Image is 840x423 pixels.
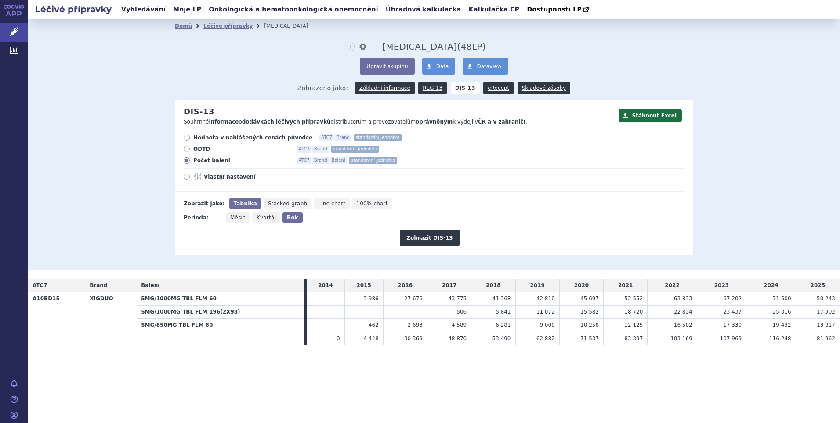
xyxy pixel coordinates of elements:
[466,4,522,15] a: Kalkulačka CP
[297,82,348,94] span: Zobrazeno jako:
[354,134,402,141] span: standardní jednotka
[297,157,311,164] span: ATC7
[344,279,383,292] td: 2015
[264,19,319,33] li: Dapagliflozin/Metformin
[338,322,340,328] span: -
[360,58,414,75] button: Upravit skupinu
[28,292,85,332] th: A10BD15
[478,119,525,125] strong: ČR a v zahraničí
[335,134,351,141] span: Brand
[496,322,511,328] span: 6 281
[400,230,459,246] button: Zobrazit DIS-13
[209,119,239,125] strong: informace
[580,309,599,315] span: 15 582
[242,119,331,125] strong: dodávkách léčivých přípravků
[452,322,467,328] span: 4 589
[233,201,257,207] span: Tabulka
[203,23,253,29] a: Léčivé přípravky
[137,318,304,332] th: 5MG/850MG TBL FLM 60
[230,215,246,221] span: Měsíc
[624,335,643,342] span: 83 397
[773,322,791,328] span: 19 432
[515,279,559,292] td: 2019
[349,157,397,164] span: standardní jednotka
[422,58,456,75] a: Data
[456,309,467,315] span: 506
[268,201,307,207] span: Stacked graph
[416,119,453,125] strong: oprávněným
[624,309,643,315] span: 18 720
[536,335,555,342] span: 62 882
[356,201,387,207] span: 100% chart
[436,63,449,69] span: Data
[330,157,347,164] span: Balení
[477,63,501,69] span: Dataview
[307,279,344,292] td: 2014
[720,335,742,342] span: 107 969
[382,41,457,52] span: Dapagliflozin/Metformin
[536,309,555,315] span: 11 072
[723,309,742,315] span: 23 437
[319,134,334,141] span: ATC7
[355,82,415,94] a: Základní informace
[817,335,835,342] span: 81 962
[463,58,508,75] a: Dataview
[746,279,796,292] td: 2024
[624,295,643,302] span: 52 552
[170,4,204,15] a: Moje LP
[580,295,599,302] span: 45 697
[363,335,378,342] span: 4 448
[119,4,168,15] a: Vyhledávání
[363,295,378,302] span: 3 986
[773,309,791,315] span: 25 316
[723,295,742,302] span: 67 202
[674,322,692,328] span: 16 502
[527,6,582,13] span: Dostupnosti LP
[193,134,312,141] span: Hodnota v nahlášených cenách původce
[648,279,697,292] td: 2022
[338,295,340,302] span: -
[492,335,511,342] span: 53 490
[448,335,467,342] span: 48 870
[137,292,304,306] th: 5MG/1000MG TBL FLM 60
[184,198,224,209] div: Zobrazit jako:
[383,279,427,292] td: 2016
[723,322,742,328] span: 17 330
[580,322,599,328] span: 10 258
[483,82,514,94] a: eRecept
[28,3,119,15] h2: Léčivé přípravky
[580,335,599,342] span: 71 537
[358,41,367,52] button: nastavení
[204,173,301,180] span: Vlastní nastavení
[524,4,593,16] a: Dostupnosti LP
[619,109,682,122] button: Stáhnout Excel
[817,295,835,302] span: 50 243
[404,295,423,302] span: 27 676
[85,292,137,332] th: XIGDUO
[427,279,471,292] td: 2017
[451,82,480,94] strong: DIS-13
[496,309,511,315] span: 5 841
[175,23,192,29] a: Domů
[90,282,107,288] span: Brand
[492,295,511,302] span: 41 368
[141,282,159,288] span: Balení
[312,146,329,153] span: Brand
[193,146,290,153] span: ODTD
[448,295,467,302] span: 43 775
[318,201,345,207] span: Line chart
[137,305,304,318] th: 5MG/1000MG TBL FLM 196(2X98)
[460,41,472,52] span: 48
[383,4,464,15] a: Úhradová kalkulačka
[257,215,276,221] span: Kvartál
[33,282,47,288] span: ATC7
[184,118,614,126] p: Souhrnné o distributorům a provozovatelům k výdeji v .
[297,146,311,153] span: ATC7
[184,107,214,117] h2: DIS-13
[418,82,447,94] a: REG-13
[331,146,379,153] span: standardní jednotka
[421,309,423,315] span: -
[769,335,791,342] span: 116 248
[193,157,290,164] span: Počet balení
[337,335,340,342] span: 0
